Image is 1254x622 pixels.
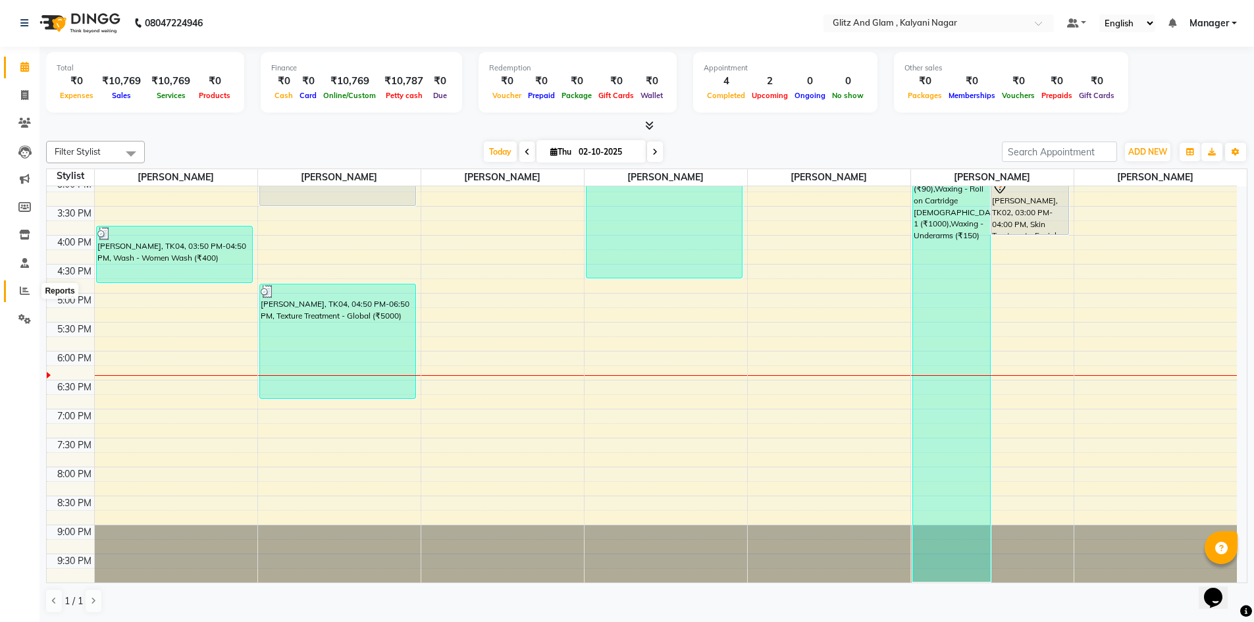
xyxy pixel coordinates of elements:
[296,91,320,100] span: Card
[41,283,78,299] div: Reports
[1189,16,1229,30] span: Manager
[55,146,101,157] span: Filter Stylist
[57,91,97,100] span: Expenses
[1076,74,1118,89] div: ₹0
[1002,142,1117,162] input: Search Appointment
[913,5,990,582] div: [PERSON_NAME], TK01, 12:00 PM-11:15 PM, Skin Treatment - Facial Premium,[MEDICAL_DATA] → Thread/W...
[57,63,234,74] div: Total
[271,91,296,100] span: Cash
[271,74,296,89] div: ₹0
[704,74,748,89] div: 4
[1074,169,1238,186] span: [PERSON_NAME]
[55,380,94,394] div: 6:30 PM
[1076,91,1118,100] span: Gift Cards
[55,496,94,510] div: 8:30 PM
[999,74,1038,89] div: ₹0
[47,169,94,183] div: Stylist
[55,265,94,278] div: 4:30 PM
[1128,147,1167,157] span: ADD NEW
[525,91,558,100] span: Prepaid
[320,74,379,89] div: ₹10,769
[829,91,867,100] span: No show
[558,74,595,89] div: ₹0
[484,142,517,162] span: Today
[258,169,421,186] span: [PERSON_NAME]
[95,169,257,186] span: [PERSON_NAME]
[904,63,1118,74] div: Other sales
[109,91,134,100] span: Sales
[547,147,575,157] span: Thu
[97,226,253,282] div: [PERSON_NAME], TK04, 03:50 PM-04:50 PM, Wash - Women Wash (₹400)
[945,74,999,89] div: ₹0
[637,91,666,100] span: Wallet
[911,169,1074,186] span: [PERSON_NAME]
[558,91,595,100] span: Package
[55,236,94,249] div: 4:00 PM
[999,91,1038,100] span: Vouchers
[55,525,94,539] div: 9:00 PM
[791,74,829,89] div: 0
[1038,91,1076,100] span: Prepaids
[145,5,203,41] b: 08047224946
[260,284,416,398] div: [PERSON_NAME], TK04, 04:50 PM-06:50 PM, Texture Treatment - Global (₹5000)
[55,323,94,336] div: 5:30 PM
[55,351,94,365] div: 6:00 PM
[430,91,450,100] span: Due
[489,91,525,100] span: Voucher
[1125,143,1170,161] button: ADD NEW
[1199,569,1241,609] iframe: chat widget
[904,74,945,89] div: ₹0
[196,74,234,89] div: ₹0
[704,91,748,100] span: Completed
[320,91,379,100] span: Online/Custom
[146,74,196,89] div: ₹10,769
[55,467,94,481] div: 8:00 PM
[748,74,791,89] div: 2
[904,91,945,100] span: Packages
[595,91,637,100] span: Gift Cards
[489,74,525,89] div: ₹0
[991,178,1068,234] div: [PERSON_NAME], TK02, 03:00 PM-04:00 PM, Skin Treatment - Facial Premium
[55,409,94,423] div: 7:00 PM
[34,5,124,41] img: logo
[382,91,426,100] span: Petty cash
[421,169,584,186] span: [PERSON_NAME]
[748,169,910,186] span: [PERSON_NAME]
[704,63,867,74] div: Appointment
[153,91,189,100] span: Services
[595,74,637,89] div: ₹0
[585,169,747,186] span: [PERSON_NAME]
[945,91,999,100] span: Memberships
[271,63,452,74] div: Finance
[791,91,829,100] span: Ongoing
[829,74,867,89] div: 0
[196,91,234,100] span: Products
[296,74,320,89] div: ₹0
[97,74,146,89] div: ₹10,769
[55,438,94,452] div: 7:30 PM
[637,74,666,89] div: ₹0
[525,74,558,89] div: ₹0
[65,594,83,608] span: 1 / 1
[489,63,666,74] div: Redemption
[748,91,791,100] span: Upcoming
[55,207,94,220] div: 3:30 PM
[57,74,97,89] div: ₹0
[1038,74,1076,89] div: ₹0
[379,74,429,89] div: ₹10,787
[429,74,452,89] div: ₹0
[575,142,640,162] input: 2025-10-02
[55,554,94,568] div: 9:30 PM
